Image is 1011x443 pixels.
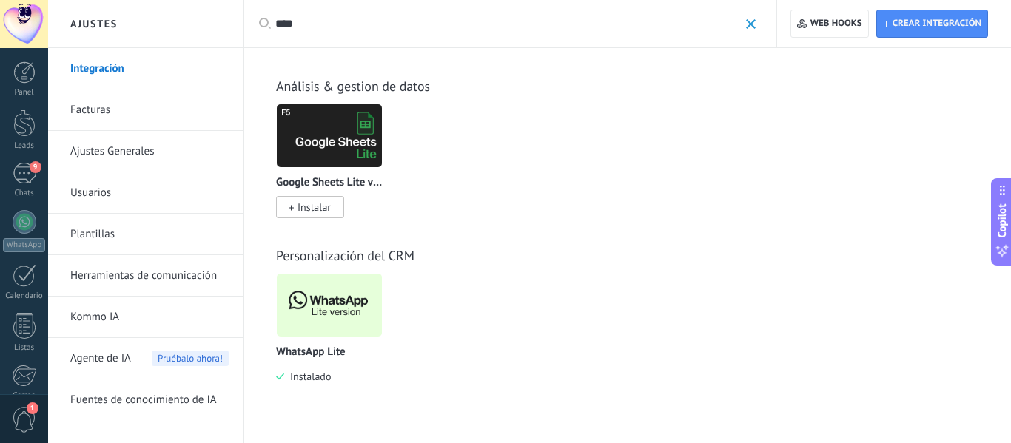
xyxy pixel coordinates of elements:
div: Listas [3,343,46,353]
p: Google Sheets Lite via Komanda F5 [276,177,383,189]
a: Análisis & gestion de datos [276,78,430,95]
span: Instalar [298,200,331,214]
div: WhatsApp Lite [276,273,394,405]
p: WhatsApp Lite [276,346,346,359]
a: Kommo IA [70,297,229,338]
a: Agente de IA Pruébalo ahora! [70,338,229,379]
a: Plantillas [70,214,229,255]
span: Pruébalo ahora! [152,351,229,366]
span: Crear integración [893,18,981,30]
div: Correo [3,391,46,401]
a: Herramientas de comunicación [70,255,229,297]
a: Ajustes Generales [70,131,229,172]
a: Facturas [70,89,229,131]
img: logo_main.png [277,269,382,341]
li: Facturas [48,89,243,131]
button: Crear integración [876,10,988,38]
li: Fuentes de conocimiento de IA [48,379,243,420]
span: 1 [27,402,38,414]
a: Fuentes de conocimiento de IA [70,379,229,421]
li: Herramientas de comunicación [48,255,243,297]
li: Plantillas [48,214,243,255]
span: Agente de IA [70,338,131,379]
li: Usuarios [48,172,243,214]
span: Web hooks [810,18,862,30]
span: 9 [30,161,41,173]
div: Calendario [3,291,46,301]
div: Chats [3,189,46,198]
div: Panel [3,88,46,98]
a: Personalización del CRM [276,247,414,264]
div: WhatsApp [3,238,45,252]
div: Google Sheets Lite via Komanda F5 [276,104,394,236]
li: Agente de IA [48,338,243,379]
span: Copilot [995,203,1010,237]
li: Ajustes Generales [48,131,243,172]
span: Instalado [284,370,331,383]
li: Kommo IA [48,297,243,338]
a: Usuarios [70,172,229,214]
button: Web hooks [790,10,868,38]
li: Integración [48,48,243,89]
div: Leads [3,141,46,151]
img: logo_main.png [277,100,382,172]
a: Integración [70,48,229,89]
